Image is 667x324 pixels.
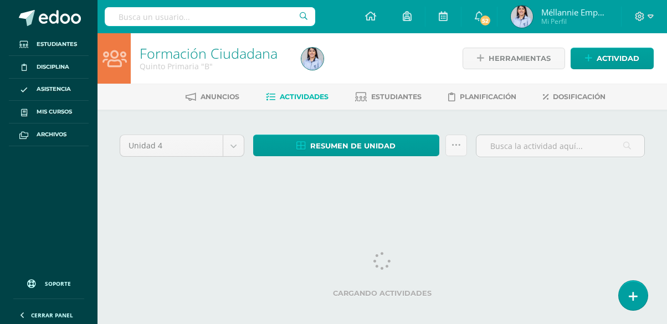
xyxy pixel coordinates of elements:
span: Cerrar panel [31,311,73,319]
a: Herramientas [463,48,565,69]
input: Busca la actividad aquí... [476,135,644,157]
a: Actividad [571,48,654,69]
a: Unidad 4 [120,135,244,156]
span: Planificación [460,92,516,101]
label: Cargando actividades [120,289,645,297]
span: 52 [479,14,491,27]
a: Planificación [448,88,516,106]
span: Unidad 4 [129,135,214,156]
a: Anuncios [186,88,239,106]
span: Anuncios [201,92,239,101]
span: Actividad [597,48,639,69]
h1: Formación Ciudadana [140,45,288,61]
span: Mi Perfil [541,17,608,26]
span: Mis cursos [37,107,72,116]
input: Busca un usuario... [105,7,315,26]
span: Soporte [45,280,71,287]
img: 76fcc2e13d040dcfdb6b95951c62539a.png [511,6,533,28]
img: 76fcc2e13d040dcfdb6b95951c62539a.png [301,48,324,70]
span: Estudiantes [371,92,422,101]
div: Quinto Primaria 'B' [140,61,288,71]
a: Soporte [13,269,84,296]
a: Estudiantes [355,88,422,106]
a: Dosificación [543,88,606,106]
a: Resumen de unidad [253,135,439,156]
span: Méllannie Emperatríz [541,7,608,18]
span: Estudiantes [37,40,77,49]
a: Estudiantes [9,33,89,56]
a: Actividades [266,88,329,106]
span: Asistencia [37,85,71,94]
span: Herramientas [489,48,551,69]
span: Archivos [37,130,66,139]
span: Disciplina [37,63,69,71]
a: Formación Ciudadana [140,44,278,63]
span: Dosificación [553,92,606,101]
span: Actividades [280,92,329,101]
a: Archivos [9,124,89,146]
span: Resumen de unidad [310,136,396,156]
a: Mis cursos [9,101,89,124]
a: Disciplina [9,56,89,79]
a: Asistencia [9,79,89,101]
